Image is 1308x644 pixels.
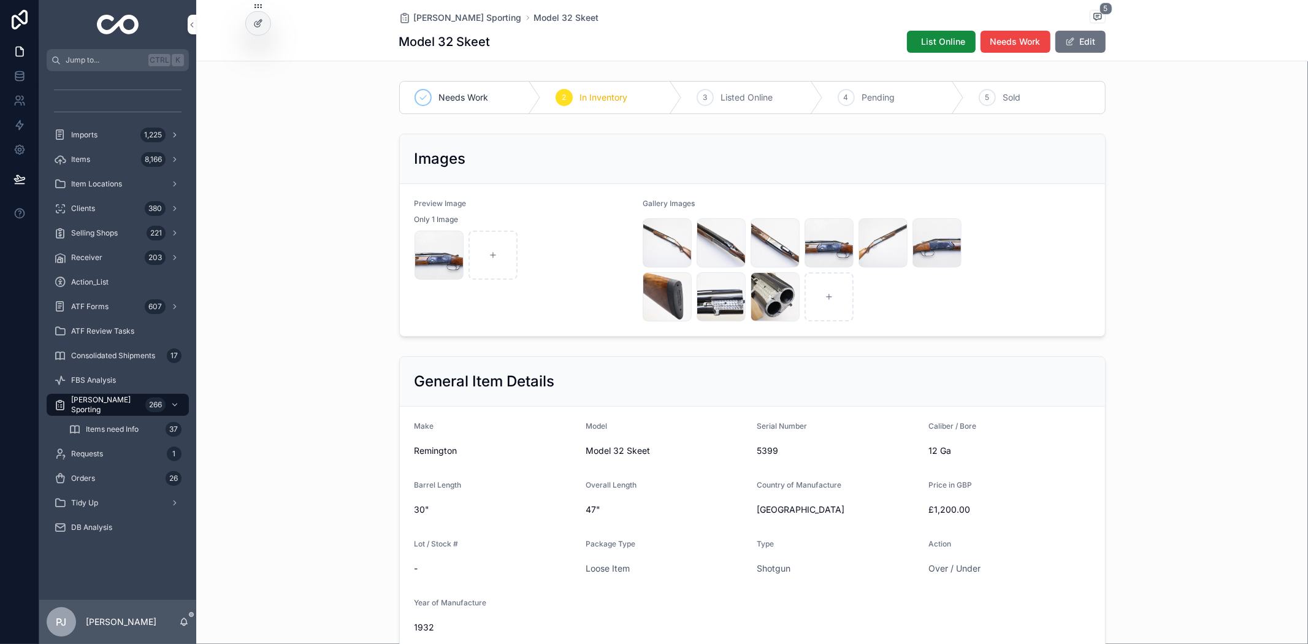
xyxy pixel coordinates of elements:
[56,615,67,629] span: PJ
[928,445,1090,457] span: 12 Ga
[39,71,196,554] div: scrollable content
[415,149,466,169] h2: Images
[586,562,630,575] a: Loose Item
[145,201,166,216] div: 380
[71,351,155,361] span: Consolidated Shipments
[1100,2,1112,15] span: 5
[167,348,182,363] div: 17
[166,422,182,437] div: 37
[71,395,140,415] span: [PERSON_NAME] Sporting
[47,247,189,269] a: Receiver203
[862,91,895,104] span: Pending
[148,54,170,66] span: Ctrl
[928,562,981,575] a: Over / Under
[580,91,628,104] span: In Inventory
[757,539,774,548] span: Type
[757,480,842,489] span: Country of Manufacture
[166,471,182,486] div: 26
[86,616,156,628] p: [PERSON_NAME]
[721,91,773,104] span: Listed Online
[71,375,116,385] span: FBS Analysis
[47,173,189,195] a: Item Locations
[47,467,189,489] a: Orders26
[47,394,189,416] a: [PERSON_NAME] Sporting266
[534,12,599,24] a: Model 32 Skeet
[145,397,166,412] div: 266
[71,326,134,336] span: ATF Review Tasks
[928,480,972,489] span: Price in GBP
[562,93,566,102] span: 2
[66,55,143,65] span: Jump to...
[147,226,166,240] div: 221
[928,421,976,431] span: Caliber / Bore
[928,504,1090,516] span: £1,200.00
[47,271,189,293] a: Action_List
[86,424,139,434] span: Items need Info
[757,562,791,575] a: Shotgun
[47,197,189,220] a: Clients380
[71,523,112,532] span: DB Analysis
[586,480,637,489] span: Overall Length
[415,621,576,634] span: 1932
[399,12,522,24] a: [PERSON_NAME] Sporting
[71,179,122,189] span: Item Locations
[167,447,182,461] div: 1
[415,539,459,548] span: Lot / Stock #
[47,222,189,244] a: Selling Shops221
[586,504,748,516] span: 47"
[414,12,522,24] span: [PERSON_NAME] Sporting
[71,253,102,263] span: Receiver
[415,372,555,391] h2: General Item Details
[71,498,98,508] span: Tidy Up
[643,199,695,208] span: Gallery Images
[71,228,118,238] span: Selling Shops
[415,504,576,516] span: 30"
[703,93,707,102] span: 3
[586,445,748,457] span: Model 32 Skeet
[985,93,989,102] span: 5
[71,302,109,312] span: ATF Forms
[47,296,189,318] a: ATF Forms607
[981,31,1050,53] button: Needs Work
[415,215,459,224] span: Only 1 Image
[415,199,467,208] span: Preview Image
[71,449,103,459] span: Requests
[71,277,109,287] span: Action_List
[415,421,434,431] span: Make
[439,91,489,104] span: Needs Work
[990,36,1041,48] span: Needs Work
[922,36,966,48] span: List Online
[47,345,189,367] a: Consolidated Shipments17
[757,504,919,516] span: [GEOGRAPHIC_DATA]
[757,445,919,457] span: 5399
[907,31,976,53] button: List Online
[415,445,576,457] span: Remington
[47,124,189,146] a: Imports1,225
[1055,31,1106,53] button: Edit
[47,516,189,539] a: DB Analysis
[47,492,189,514] a: Tidy Up
[61,418,189,440] a: Items need Info37
[415,480,462,489] span: Barrel Length
[47,148,189,171] a: Items8,166
[97,15,139,34] img: App logo
[71,473,95,483] span: Orders
[928,539,951,548] span: Action
[145,299,166,314] div: 607
[586,539,635,548] span: Package Type
[71,204,95,213] span: Clients
[145,250,166,265] div: 203
[415,562,576,575] span: -
[173,55,183,65] span: K
[47,443,189,465] a: Requests1
[141,152,166,167] div: 8,166
[140,128,166,142] div: 1,225
[47,369,189,391] a: FBS Analysis
[1090,10,1106,25] button: 5
[47,49,189,71] button: Jump to...CtrlK
[1003,91,1021,104] span: Sold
